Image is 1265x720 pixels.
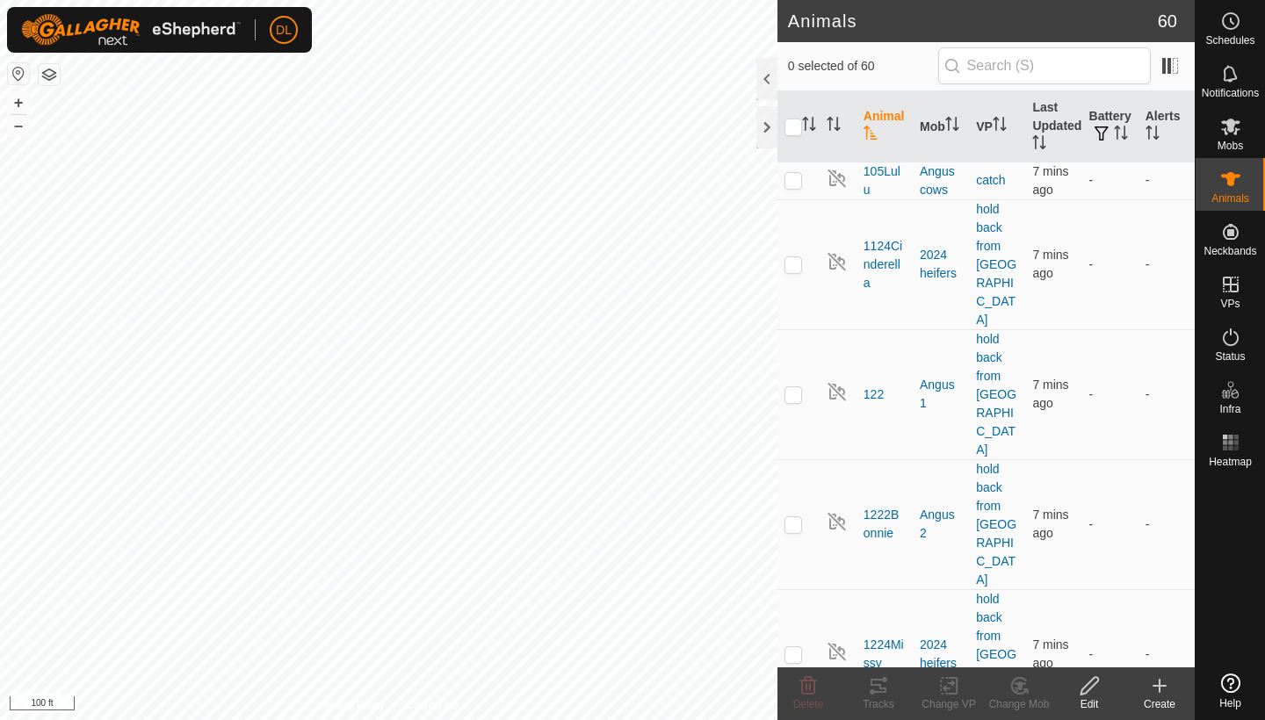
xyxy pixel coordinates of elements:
span: Neckbands [1204,246,1256,256]
td: - [1082,199,1138,329]
span: Infra [1219,404,1240,414]
img: returning off [827,168,848,189]
div: 2024 heifers [920,246,962,283]
span: 1124Cinderella [864,237,906,292]
a: catch [976,173,1005,187]
span: VPs [1220,299,1240,309]
th: Animal [857,91,913,162]
button: + [8,92,29,113]
span: Delete [793,698,824,710]
a: Contact Us [406,697,458,713]
span: 60 [1158,8,1177,34]
td: - [1138,459,1195,589]
span: Schedules [1205,35,1254,46]
td: - [1082,162,1138,199]
th: Battery [1082,91,1138,162]
p-sorticon: Activate to sort [802,119,816,133]
img: returning off [827,251,848,272]
p-sorticon: Activate to sort [945,119,959,133]
th: VP [969,91,1025,162]
img: returning off [827,641,848,662]
div: Create [1124,696,1195,712]
span: Notifications [1202,88,1259,98]
td: - [1082,329,1138,459]
div: Angus cows [920,162,962,199]
button: – [8,115,29,136]
span: 0 selected of 60 [788,57,938,76]
div: Angus 1 [920,376,962,413]
div: 2024 heifers [920,636,962,673]
a: hold back from [GEOGRAPHIC_DATA] [976,462,1016,587]
td: - [1138,329,1195,459]
span: 105Lulu [864,162,906,199]
span: 31 Aug 2025 at 8:55 am [1032,164,1068,197]
span: Status [1215,351,1245,362]
td: - [1138,199,1195,329]
th: Mob [913,91,969,162]
td: - [1138,162,1195,199]
div: Edit [1054,696,1124,712]
button: Reset Map [8,63,29,84]
span: Mobs [1218,140,1243,151]
input: Search (S) [938,47,1151,84]
span: 1224Missy [864,636,906,673]
p-sorticon: Activate to sort [993,119,1007,133]
img: Gallagher Logo [21,14,241,46]
a: hold back from [GEOGRAPHIC_DATA] [976,592,1016,716]
a: Help [1196,666,1265,716]
td: - [1138,589,1195,719]
th: Last Updated [1025,91,1081,162]
a: Privacy Policy [319,697,385,713]
div: Tracks [843,696,914,712]
span: Help [1219,698,1241,709]
p-sorticon: Activate to sort [1146,128,1160,142]
a: hold back from [GEOGRAPHIC_DATA] [976,202,1016,327]
span: Heatmap [1209,457,1252,467]
a: hold back from [GEOGRAPHIC_DATA] [976,332,1016,457]
p-sorticon: Activate to sort [864,128,878,142]
td: - [1082,589,1138,719]
span: 1222Bonnie [864,506,906,543]
div: Change Mob [984,696,1054,712]
button: Map Layers [39,64,60,85]
h2: Animals [788,11,1158,32]
div: Angus 2 [920,506,962,543]
p-sorticon: Activate to sort [1032,138,1046,152]
span: 31 Aug 2025 at 8:55 am [1032,248,1068,280]
img: returning off [827,511,848,532]
p-sorticon: Activate to sort [827,119,841,133]
img: returning off [827,381,848,402]
span: 31 Aug 2025 at 8:55 am [1032,508,1068,540]
span: 122 [864,385,884,404]
span: Animals [1211,193,1249,204]
span: 31 Aug 2025 at 8:56 am [1032,637,1068,670]
td: - [1082,459,1138,589]
p-sorticon: Activate to sort [1114,128,1128,142]
div: Change VP [914,696,984,712]
span: 31 Aug 2025 at 8:56 am [1032,378,1068,410]
th: Alerts [1138,91,1195,162]
span: DL [276,21,292,40]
